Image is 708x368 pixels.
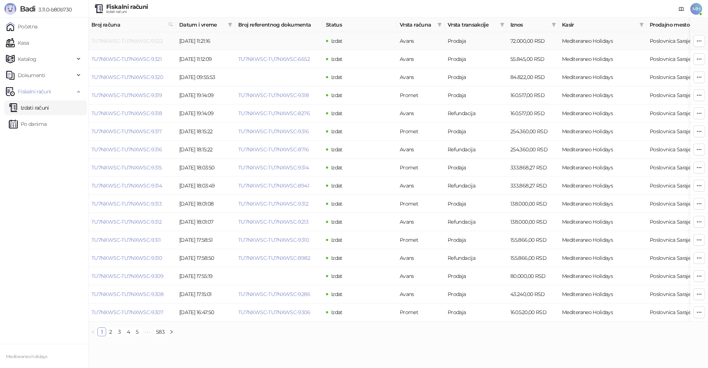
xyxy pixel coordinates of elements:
td: 333.868,27 RSD [507,177,559,195]
td: Mediteraneo Holidays [559,50,647,68]
td: Refundacija [445,213,507,231]
a: 2 [107,328,115,336]
td: 160.520,00 RSD [507,303,559,321]
li: 4 [124,327,133,336]
a: TU7NXWSC-TU7NXWSC-8941 [238,182,309,189]
td: TU7NXWSC-TU7NXWSC-9318 [88,104,176,123]
td: Refundacija [445,141,507,159]
td: Mediteraneo Holidays [559,303,647,321]
td: TU7NXWSC-TU7NXWSC-9307 [88,303,176,321]
td: Avans [397,32,445,50]
span: ••• [142,327,153,336]
td: Mediteraneo Holidays [559,32,647,50]
a: TU7NXWSC-TU7NXWSC-8716 [238,146,309,153]
th: Broj računa [88,18,176,32]
div: Izdati računi [106,10,148,14]
div: Fiskalni računi [106,4,148,10]
td: Refundacija [445,249,507,267]
td: TU7NXWSC-TU7NXWSC-9314 [88,177,176,195]
span: Izdat [331,92,343,99]
span: Kasir [562,21,636,29]
span: filter [638,19,645,30]
a: Po danima [9,117,46,131]
a: Kasa [6,35,29,50]
span: Fiskalni računi [18,84,51,99]
td: 138.000,00 RSD [507,213,559,231]
a: TU7NXWSC-TU7NXWSC-9307 [91,309,163,316]
a: TU7NXWSC-TU7NXWSC-9315 [91,164,162,171]
td: TU7NXWSC-TU7NXWSC-9316 [88,141,176,159]
a: TU7NXWSC-TU7NXWSC-9213 [238,219,308,225]
td: Promet [397,123,445,141]
a: TU7NXWSC-TU7NXWSC-9286 [238,291,310,298]
td: Prodaja [445,68,507,86]
span: Izdat [331,164,343,171]
td: 72.000,00 RSD [507,32,559,50]
td: Avans [397,213,445,231]
td: TU7NXWSC-TU7NXWSC-9322 [88,32,176,50]
a: 583 [154,328,167,336]
button: right [167,327,176,336]
span: Izdat [331,38,343,44]
a: TU7NXWSC-TU7NXWSC-9318 [91,110,162,117]
a: TU7NXWSC-TU7NXWSC-9310 [91,255,162,261]
td: [DATE] 19:14:09 [176,104,235,123]
td: [DATE] 17:55:19 [176,267,235,285]
th: Broj referentnog dokumenta [235,18,323,32]
td: Prodaja [445,231,507,249]
td: TU7NXWSC-TU7NXWSC-9320 [88,68,176,86]
span: Izdat [331,255,343,261]
th: Vrsta računa [397,18,445,32]
a: TU7NXWSC-TU7NXWSC-9316 [91,146,162,153]
a: TU7NXWSC-TU7NXWSC-9310 [238,237,309,243]
td: Promet [397,195,445,213]
a: TU7NXWSC-TU7NXWSC-8982 [238,255,310,261]
td: [DATE] 18:03:49 [176,177,235,195]
a: TU7NXWSC-TU7NXWSC-9314 [91,182,162,189]
td: Mediteraneo Holidays [559,195,647,213]
img: Logo [4,3,16,15]
span: Izdat [331,309,343,316]
span: right [169,330,174,334]
span: filter [550,19,558,30]
a: Dokumentacija [676,3,687,15]
span: Broj računa [91,21,165,29]
span: filter [499,19,506,30]
td: Avans [397,141,445,159]
td: Avans [397,249,445,267]
td: Prodaja [445,32,507,50]
span: filter [226,19,234,30]
th: Status [323,18,397,32]
span: Vrsta računa [400,21,434,29]
td: [DATE] 18:15:22 [176,141,235,159]
td: 55.845,00 RSD [507,50,559,68]
td: [DATE] 18:03:50 [176,159,235,177]
td: Avans [397,267,445,285]
span: MH [690,3,702,15]
a: Izdati računi [9,100,49,115]
span: Izdat [331,110,343,117]
span: Izdat [331,237,343,243]
td: [DATE] 17:15:01 [176,285,235,303]
td: Avans [397,177,445,195]
span: filter [437,23,442,27]
td: TU7NXWSC-TU7NXWSC-9310 [88,249,176,267]
li: 2 [106,327,115,336]
span: Izdat [331,128,343,135]
span: Izdat [331,291,343,298]
td: 155.866,00 RSD [507,249,559,267]
td: [DATE] 11:12:09 [176,50,235,68]
a: TU7NXWSC-TU7NXWSC-9313 [91,200,162,207]
td: 80.000,00 RSD [507,267,559,285]
span: filter [552,23,556,27]
td: Mediteraneo Holidays [559,123,647,141]
li: 3 [115,327,124,336]
td: Prodaja [445,86,507,104]
td: Mediteraneo Holidays [559,249,647,267]
td: Refundacija [445,177,507,195]
td: Prodaja [445,159,507,177]
td: TU7NXWSC-TU7NXWSC-9313 [88,195,176,213]
span: Izdat [331,219,343,225]
span: filter [639,23,644,27]
span: filter [500,23,504,27]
